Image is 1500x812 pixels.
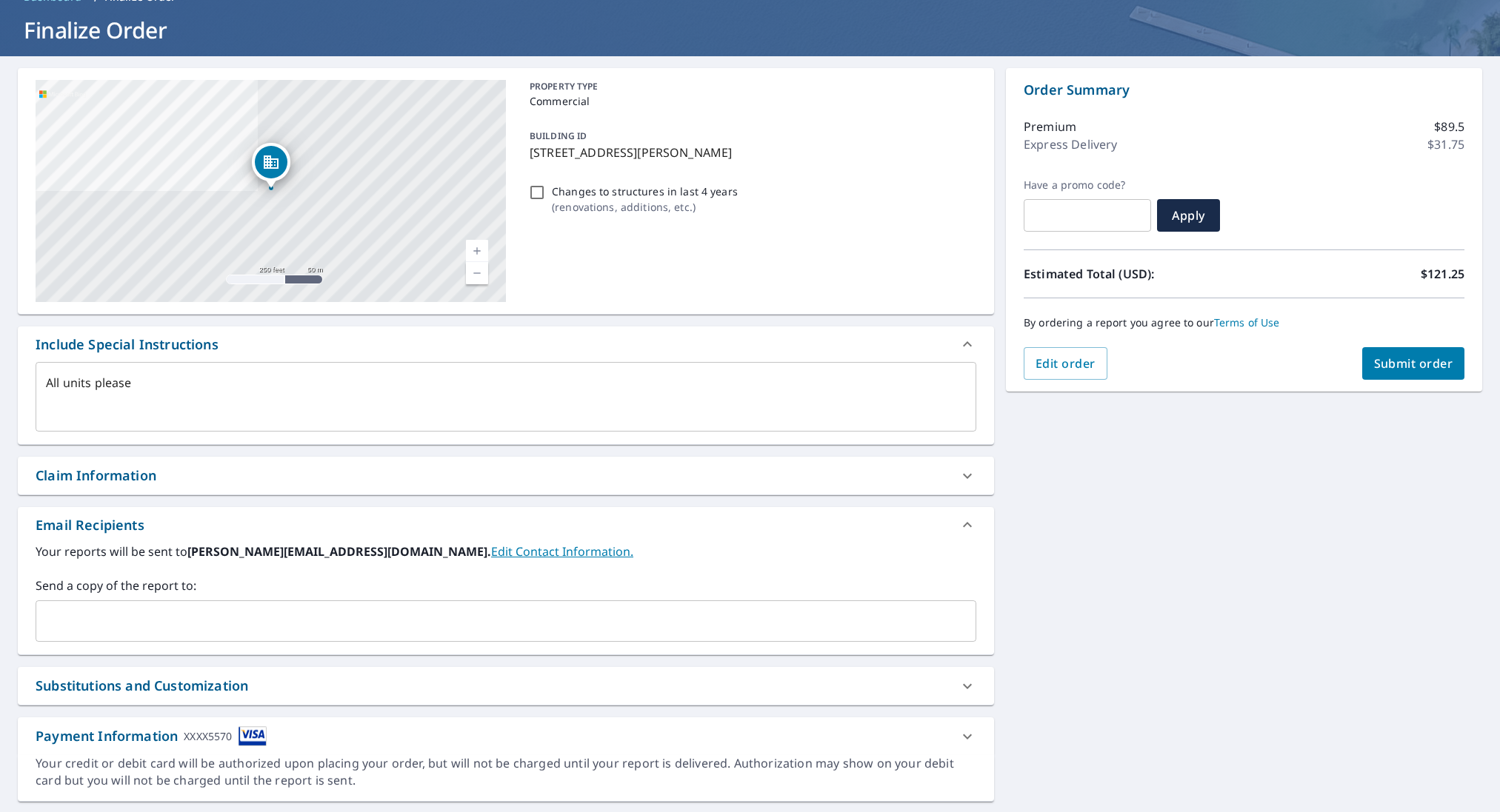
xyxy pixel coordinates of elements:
[466,262,488,284] a: Current Level 17, Zoom Out
[18,717,994,755] div: Payment InformationXXXX5570cardImage
[1024,178,1151,192] label: Have a promo code?
[1024,80,1464,100] p: Order Summary
[18,667,994,705] div: Substitutions and Customization
[184,726,232,746] div: XXXX5570
[552,199,738,215] p: ( renovations, additions, etc. )
[466,240,488,262] a: Current Level 17, Zoom In
[252,143,290,189] div: Dropped pin, building 1, Commercial property, 1516 Thrasher Ct Ventura, CA 93003
[36,726,267,746] div: Payment Information
[530,80,970,93] p: PROPERTY TYPE
[1024,265,1244,283] p: Estimated Total (USD):
[36,335,219,355] div: Include Special Instructions
[1036,355,1096,372] span: Edit order
[36,755,976,789] div: Your credit or debit card will be authorized upon placing your order, but will not be charged unt...
[36,515,144,535] div: Email Recipients
[187,543,491,560] b: [PERSON_NAME][EMAIL_ADDRESS][DOMAIN_NAME].
[36,676,248,696] div: Substitutions and Customization
[239,726,267,746] img: cardImage
[1024,347,1107,380] button: Edit order
[530,130,587,142] p: BUILDING ID
[36,466,156,486] div: Claim Information
[530,144,970,161] p: [STREET_ADDRESS][PERSON_NAME]
[552,184,738,199] p: Changes to structures in last 4 years
[18,326,994,362] div: Include Special Instructions
[18,15,1482,45] h1: Finalize Order
[18,457,994,494] div: Claim Information
[1024,135,1117,153] p: Express Delivery
[491,543,633,560] a: EditContactInfo
[1169,207,1208,224] span: Apply
[1024,118,1076,135] p: Premium
[36,577,976,594] label: Send a copy of the report to:
[1024,316,1464,329] p: By ordering a report you agree to our
[18,507,994,543] div: Email Recipients
[530,93,970,109] p: Commercial
[1362,347,1465,380] button: Submit order
[46,376,966,418] textarea: All units please
[36,543,976,560] label: Your reports will be sent to
[1434,118,1464,135] p: $89.5
[1374,355,1453,372] span: Submit order
[1427,135,1464,153] p: $31.75
[1214,315,1280,329] a: Terms of Use
[1157,199,1220,232] button: Apply
[1421,265,1464,283] p: $121.25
